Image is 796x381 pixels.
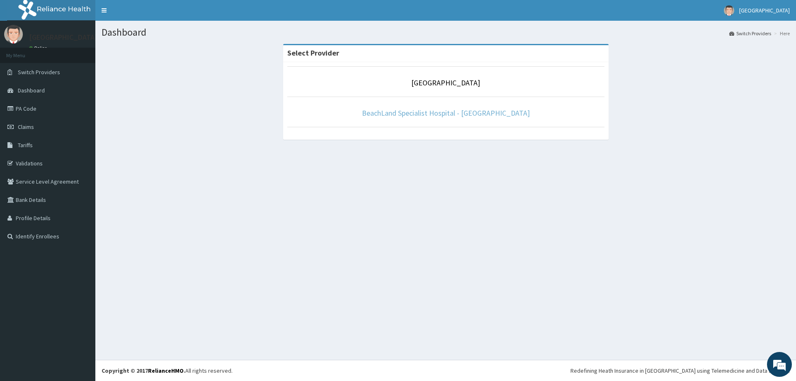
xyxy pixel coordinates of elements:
[772,30,790,37] li: Here
[4,25,23,44] img: User Image
[739,7,790,14] span: [GEOGRAPHIC_DATA]
[287,48,339,58] strong: Select Provider
[18,141,33,149] span: Tariffs
[95,360,796,381] footer: All rights reserved.
[102,367,185,374] strong: Copyright © 2017 .
[411,78,480,87] a: [GEOGRAPHIC_DATA]
[729,30,771,37] a: Switch Providers
[18,123,34,131] span: Claims
[148,367,184,374] a: RelianceHMO
[18,68,60,76] span: Switch Providers
[362,108,530,118] a: BeachLand Specialist Hospital - [GEOGRAPHIC_DATA]
[724,5,734,16] img: User Image
[18,87,45,94] span: Dashboard
[102,27,790,38] h1: Dashboard
[570,366,790,375] div: Redefining Heath Insurance in [GEOGRAPHIC_DATA] using Telemedicine and Data Science!
[29,45,49,51] a: Online
[29,34,97,41] p: [GEOGRAPHIC_DATA]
